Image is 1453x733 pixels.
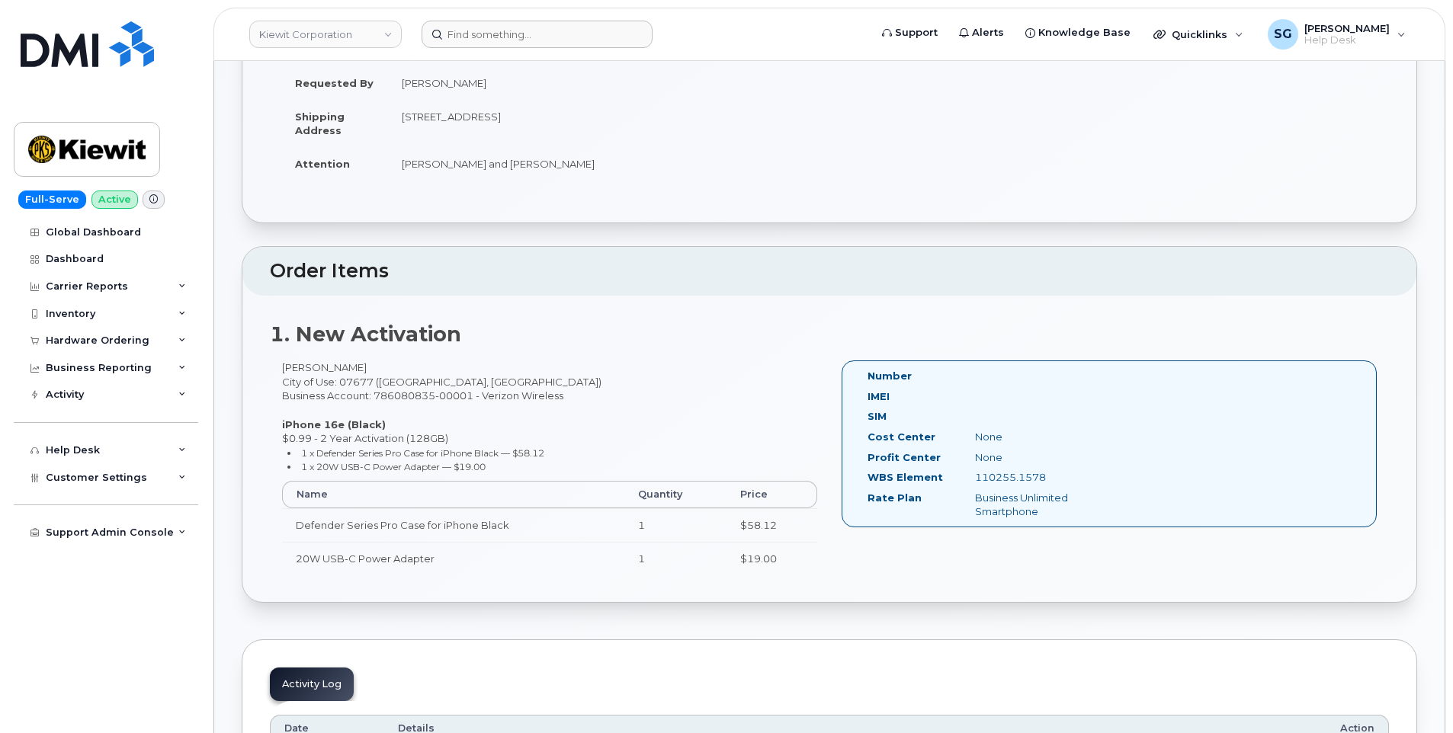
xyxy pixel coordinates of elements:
[1143,19,1254,50] div: Quicklinks
[270,360,829,588] div: [PERSON_NAME] City of Use: 07677 ([GEOGRAPHIC_DATA], [GEOGRAPHIC_DATA]) Business Account: 7860808...
[1304,34,1390,46] span: Help Desk
[624,542,726,575] td: 1
[972,25,1004,40] span: Alerts
[282,542,624,575] td: 20W USB-C Power Adapter
[868,409,887,424] label: SIM
[868,389,890,404] label: IMEI
[295,110,345,137] strong: Shipping Address
[871,18,948,48] a: Support
[964,430,1115,444] div: None
[270,261,1389,282] h2: Order Items
[301,447,544,459] small: 1 x Defender Series Pro Case for iPhone Black — $58.12
[388,66,818,100] td: [PERSON_NAME]
[868,470,943,485] label: WBS Element
[282,508,624,542] td: Defender Series Pro Case for iPhone Black
[726,481,817,508] th: Price
[964,470,1115,485] div: 110255.1578
[624,508,726,542] td: 1
[895,25,938,40] span: Support
[1274,25,1292,43] span: SG
[964,491,1115,519] div: Business Unlimited Smartphone
[868,430,935,444] label: Cost Center
[1257,19,1416,50] div: Samaria Gomez
[1172,28,1227,40] span: Quicklinks
[868,450,941,465] label: Profit Center
[624,481,726,508] th: Quantity
[295,77,374,89] strong: Requested By
[295,158,350,170] strong: Attention
[1304,22,1390,34] span: [PERSON_NAME]
[388,147,818,181] td: [PERSON_NAME] and [PERSON_NAME]
[948,18,1015,48] a: Alerts
[726,542,817,575] td: $19.00
[868,491,922,505] label: Rate Plan
[1015,18,1141,48] a: Knowledge Base
[1038,25,1131,40] span: Knowledge Base
[964,450,1115,465] div: None
[1387,667,1442,722] iframe: Messenger Launcher
[282,418,386,431] strong: iPhone 16e (Black)
[422,21,653,48] input: Find something...
[726,508,817,542] td: $58.12
[249,21,402,48] a: Kiewit Corporation
[270,322,461,347] strong: 1. New Activation
[301,461,486,472] small: 1 x 20W USB-C Power Adapter — $19.00
[282,481,624,508] th: Name
[868,369,912,383] label: Number
[388,100,818,147] td: [STREET_ADDRESS]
